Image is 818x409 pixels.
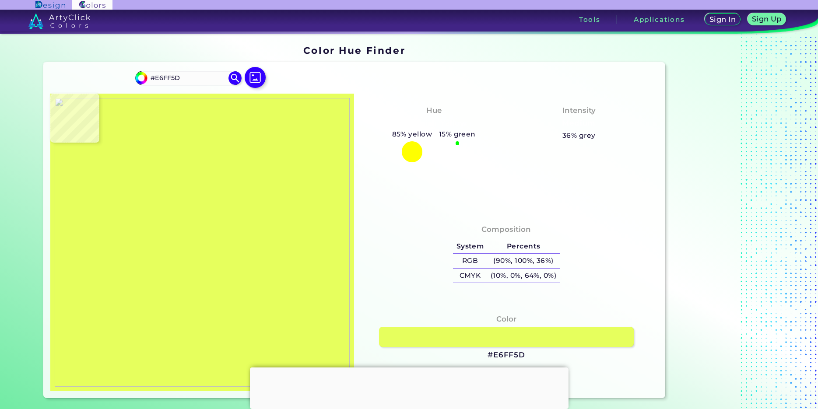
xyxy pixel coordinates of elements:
img: icon picture [245,67,266,88]
iframe: Advertisement [669,42,778,402]
h3: Medium [558,118,600,129]
img: icon search [228,71,242,84]
h1: Color Hue Finder [303,44,405,57]
h3: #E6FF5D [488,350,525,360]
h5: System [453,239,487,254]
h5: RGB [453,254,487,268]
h5: 85% yellow [389,129,435,140]
h3: Applications [634,16,685,23]
img: f8f871da-36d6-461a-8cd8-5c24586427ac [55,98,350,387]
h4: Intensity [562,104,596,117]
a: Sign Up [747,13,787,26]
h5: Sign Up [751,15,782,23]
h3: Greenish Yellow [397,118,470,129]
h3: Tools [579,16,600,23]
h5: 15% green [435,129,479,140]
h4: Hue [426,104,442,117]
h5: (90%, 100%, 36%) [487,254,560,268]
img: ArtyClick Design logo [35,1,65,9]
a: Sign In [704,13,741,26]
h5: Percents [487,239,560,254]
h5: (10%, 0%, 64%, 0%) [487,269,560,283]
iframe: Advertisement [250,367,569,407]
h5: CMYK [453,269,487,283]
img: logo_artyclick_colors_white.svg [28,13,90,29]
h5: 36% grey [562,130,596,141]
h5: Sign In [709,16,736,23]
h4: Color [496,313,516,325]
input: type color.. [147,72,229,84]
h4: Composition [481,223,531,236]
